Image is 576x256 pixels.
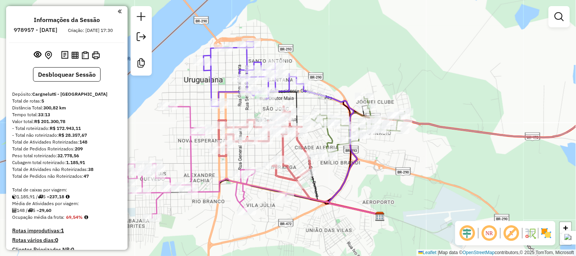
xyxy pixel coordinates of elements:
[375,212,385,221] img: Cargnelutti - Uruguaiana
[12,152,122,159] div: Peso total roteirizado:
[134,9,149,26] a: Nova sessão e pesquisa
[463,250,495,255] a: OpenStreetMap
[12,237,122,243] h4: Rotas vários dias:
[12,186,122,193] div: Total de caixas por viagem:
[38,194,43,199] i: Total de rotas
[33,49,43,61] button: Exibir sessão original
[14,27,58,33] h6: 978957 - [DATE]
[560,234,571,245] a: Zoom out
[524,227,537,239] img: Fluxo de ruas
[12,247,122,253] h4: Clientes Priorizados NR:
[12,214,65,220] span: Ocupação média da frota:
[55,237,58,243] strong: 0
[12,111,122,118] div: Tempo total:
[66,214,83,220] strong: 69,54%
[65,27,116,34] div: Criação: [DATE] 17:30
[418,250,437,255] a: Leaflet
[80,50,90,61] button: Visualizar Romaneio
[12,173,122,180] div: Total de Pedidos não Roteirizados:
[61,227,64,234] strong: 1
[60,49,70,61] button: Logs desbloquear sessão
[12,145,122,152] div: Total de Pedidos Roteirizados:
[12,228,122,234] h4: Rotas improdutivas:
[417,250,576,256] div: Map data © contributors,© 2025 TomTom, Microsoft
[43,105,66,111] strong: 300,82 km
[12,132,122,139] div: - Total não roteirizado:
[71,246,74,253] strong: 0
[480,224,499,242] span: Ocultar NR
[134,55,149,73] a: Criar modelo
[50,125,81,131] strong: R$ 172.943,11
[12,98,122,104] div: Total de rotas:
[84,173,89,179] strong: 47
[75,146,83,152] strong: 209
[560,222,571,234] a: Zoom in
[57,153,79,158] strong: 32.778,56
[33,67,101,82] button: Desbloquear Sessão
[12,91,122,98] div: Depósito:
[552,9,567,24] a: Exibir filtros
[458,224,477,242] span: Ocultar deslocamento
[12,139,122,145] div: Total de Atividades Roteirizadas:
[12,125,122,132] div: - Total roteirizado:
[66,194,69,199] i: Meta Caixas/viagem: 1,00 Diferença: 236,18
[502,224,521,242] span: Exibir rótulo
[12,194,17,199] i: Cubagem total roteirizado
[438,250,439,255] span: |
[43,49,54,61] button: Centralizar mapa no depósito ou ponto de apoio
[79,139,87,145] strong: 148
[28,208,33,213] i: Total de rotas
[12,118,122,125] div: Valor total:
[41,98,44,104] strong: 5
[34,16,100,24] h4: Informações da Sessão
[88,166,93,172] strong: 38
[540,227,552,239] img: Exibir/Ocultar setores
[34,119,65,124] strong: R$ 201.300,78
[58,132,87,138] strong: R$ 28.357,67
[32,91,107,97] strong: Cargnelutti - [GEOGRAPHIC_DATA]
[12,104,122,111] div: Distância Total:
[84,215,88,220] em: Média calculada utilizando a maior ocupação (%Peso ou %Cubagem) de cada rota da sessão. Rotas cro...
[12,159,122,166] div: Cubagem total roteirizado:
[38,112,50,117] strong: 33:13
[12,207,122,214] div: 148 / 5 =
[12,166,122,173] div: Total de Atividades não Roteirizadas:
[90,50,101,61] button: Imprimir Rotas
[12,193,122,200] div: 1.185,91 / 5 =
[118,7,122,16] a: Clique aqui para minimizar o painel
[12,200,122,207] div: Média de Atividades por viagem:
[49,194,64,199] strong: 237,18
[12,208,17,213] i: Total de Atividades
[563,223,568,232] span: +
[134,29,149,46] a: Exportar sessão
[66,160,85,165] strong: 1.185,91
[70,50,80,60] button: Visualizar relatório de Roteirização
[39,207,51,213] strong: 29,60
